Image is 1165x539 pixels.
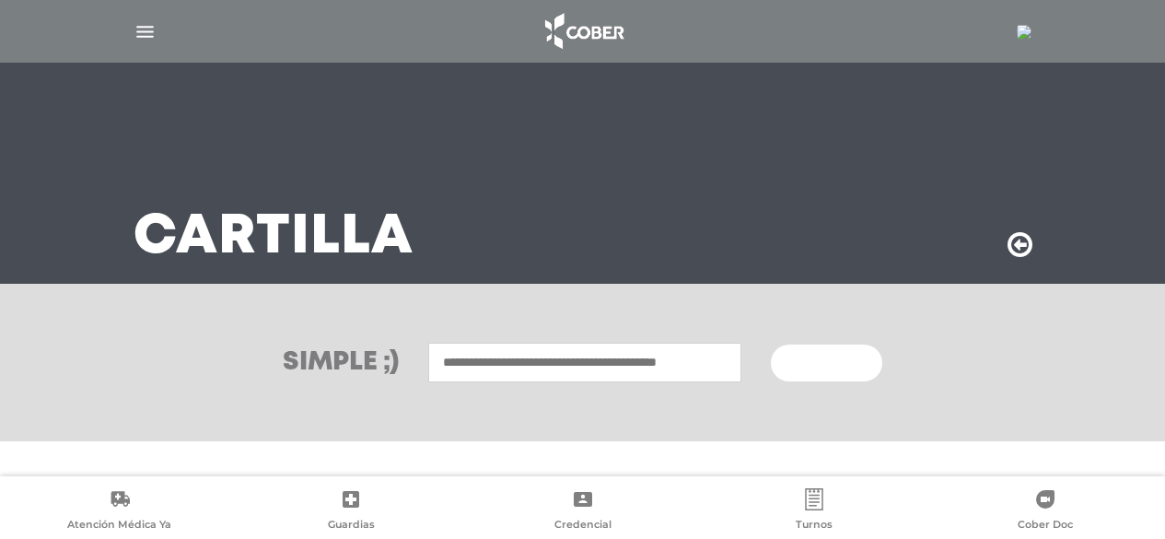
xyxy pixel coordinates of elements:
[771,345,881,381] button: Buscar
[283,350,399,376] h3: Simple ;)
[930,488,1161,535] a: Cober Doc
[134,20,157,43] img: Cober_menu-lines-white.svg
[467,488,698,535] a: Credencial
[4,488,235,535] a: Atención Médica Ya
[1018,518,1073,534] span: Cober Doc
[1017,25,1031,40] img: 24613
[796,518,833,534] span: Turnos
[235,488,466,535] a: Guardias
[793,357,846,370] span: Buscar
[134,214,414,262] h3: Cartilla
[554,518,612,534] span: Credencial
[535,9,632,53] img: logo_cober_home-white.png
[67,518,171,534] span: Atención Médica Ya
[328,518,375,534] span: Guardias
[698,488,929,535] a: Turnos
